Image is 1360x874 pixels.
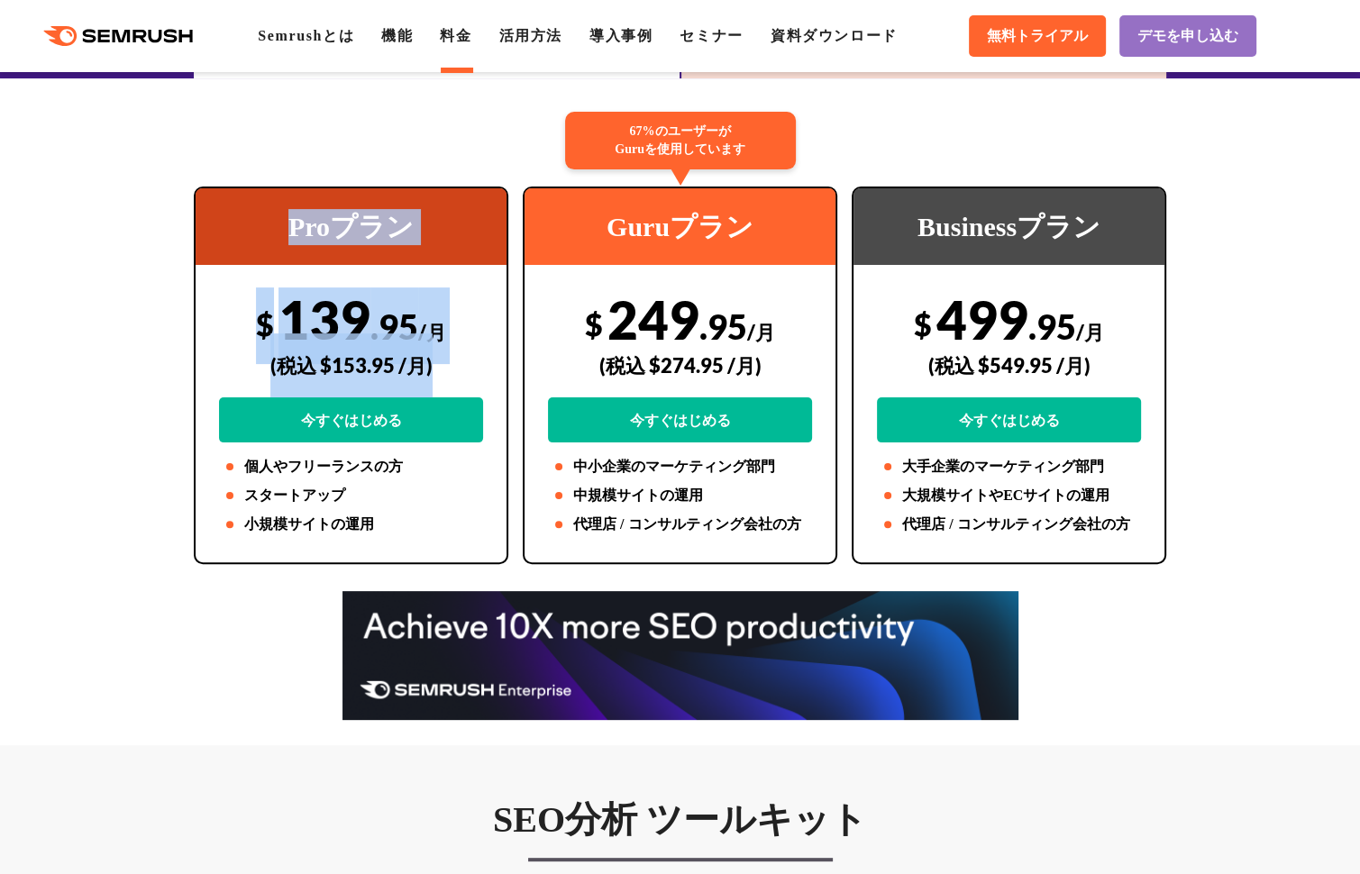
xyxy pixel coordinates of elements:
[548,514,812,535] li: 代理店 / コンサルティング会社の方
[877,514,1141,535] li: 代理店 / コンサルティング会社の方
[771,28,898,43] a: 資料ダウンロード
[418,320,446,344] span: /月
[699,305,747,347] span: .95
[194,797,1166,842] h3: SEO分析 ツールキット
[548,333,812,397] div: (税込 $274.95 /月)
[1076,320,1104,344] span: /月
[585,305,603,342] span: $
[548,287,812,442] div: 249
[499,28,562,43] a: 活用方法
[589,28,653,43] a: 導入事例
[370,305,418,347] span: .95
[914,305,932,342] span: $
[258,28,354,43] a: Semrushとは
[1137,27,1238,46] span: デモを申し込む
[565,112,796,169] div: 67%のユーザーが Guruを使用しています
[219,514,483,535] li: 小規模サイトの運用
[548,485,812,506] li: 中規模サイトの運用
[877,397,1141,442] a: 今すぐはじめる
[219,287,483,442] div: 139
[219,397,483,442] a: 今すぐはじめる
[1028,305,1076,347] span: .95
[877,485,1141,506] li: 大規模サイトやECサイトの運用
[877,333,1141,397] div: (税込 $549.95 /月)
[219,485,483,506] li: スタートアップ
[987,27,1088,46] span: 無料トライアル
[219,333,483,397] div: (税込 $153.95 /月)
[548,397,812,442] a: 今すぐはじめる
[548,456,812,478] li: 中小企業のマーケティング部門
[219,456,483,478] li: 個人やフリーランスの方
[877,456,1141,478] li: 大手企業のマーケティング部門
[256,305,274,342] span: $
[853,188,1164,265] div: Businessプラン
[440,28,471,43] a: 料金
[196,188,507,265] div: Proプラン
[969,15,1106,57] a: 無料トライアル
[381,28,413,43] a: 機能
[680,28,743,43] a: セミナー
[525,188,835,265] div: Guruプラン
[877,287,1141,442] div: 499
[1119,15,1256,57] a: デモを申し込む
[747,320,775,344] span: /月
